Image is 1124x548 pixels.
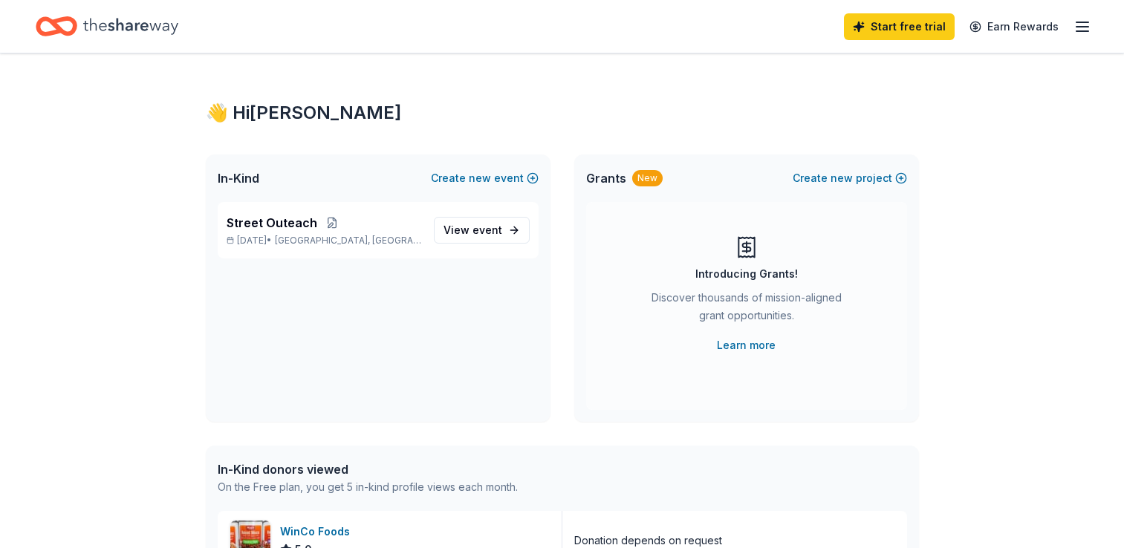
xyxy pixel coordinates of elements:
[444,221,502,239] span: View
[717,336,776,354] a: Learn more
[206,101,919,125] div: 👋 Hi [PERSON_NAME]
[36,9,178,44] a: Home
[218,169,259,187] span: In-Kind
[434,217,530,244] a: View event
[469,169,491,187] span: new
[632,170,663,186] div: New
[472,224,502,236] span: event
[218,478,518,496] div: On the Free plan, you get 5 in-kind profile views each month.
[844,13,955,40] a: Start free trial
[218,460,518,478] div: In-Kind donors viewed
[275,235,421,247] span: [GEOGRAPHIC_DATA], [GEOGRAPHIC_DATA]
[793,169,907,187] button: Createnewproject
[431,169,539,187] button: Createnewevent
[280,523,356,541] div: WinCo Foods
[831,169,853,187] span: new
[586,169,626,187] span: Grants
[227,235,422,247] p: [DATE] •
[695,265,798,283] div: Introducing Grants!
[227,214,317,232] span: Street Outeach
[961,13,1068,40] a: Earn Rewards
[646,289,848,330] div: Discover thousands of mission-aligned grant opportunities.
